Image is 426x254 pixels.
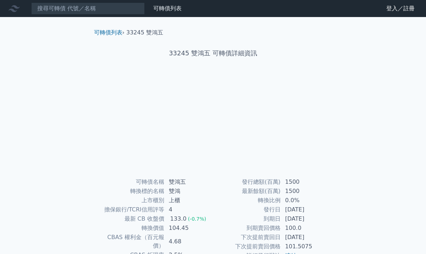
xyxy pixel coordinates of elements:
[97,187,165,196] td: 轉換標的名稱
[213,196,281,205] td: 轉換比例
[281,205,330,214] td: [DATE]
[88,48,338,58] h1: 33245 雙鴻五 可轉債詳細資訊
[281,242,330,251] td: 101.5075
[94,28,125,37] li: ›
[165,223,213,233] td: 104.45
[97,223,165,233] td: 轉換價值
[31,2,145,15] input: 搜尋可轉債 代號／名稱
[97,205,165,214] td: 擔保銀行/TCRI信用評等
[165,233,213,250] td: 4.68
[94,29,122,36] a: 可轉債列表
[281,187,330,196] td: 1500
[165,187,213,196] td: 雙鴻
[213,223,281,233] td: 到期賣回價格
[281,214,330,223] td: [DATE]
[281,196,330,205] td: 0.0%
[381,3,420,14] a: 登入／註冊
[97,177,165,187] td: 可轉債名稱
[213,242,281,251] td: 下次提前賣回價格
[165,177,213,187] td: 雙鴻五
[97,233,165,250] td: CBAS 權利金（百元報價）
[213,233,281,242] td: 下次提前賣回日
[213,177,281,187] td: 發行總額(百萬)
[281,223,330,233] td: 100.0
[188,216,206,222] span: (-0.7%)
[165,205,213,214] td: 4
[97,214,165,223] td: 最新 CB 收盤價
[97,196,165,205] td: 上市櫃別
[169,215,188,223] div: 133.0
[126,28,163,37] li: 33245 雙鴻五
[281,233,330,242] td: [DATE]
[213,214,281,223] td: 到期日
[153,5,182,12] a: 可轉債列表
[213,187,281,196] td: 最新餘額(百萬)
[213,205,281,214] td: 發行日
[281,177,330,187] td: 1500
[165,196,213,205] td: 上櫃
